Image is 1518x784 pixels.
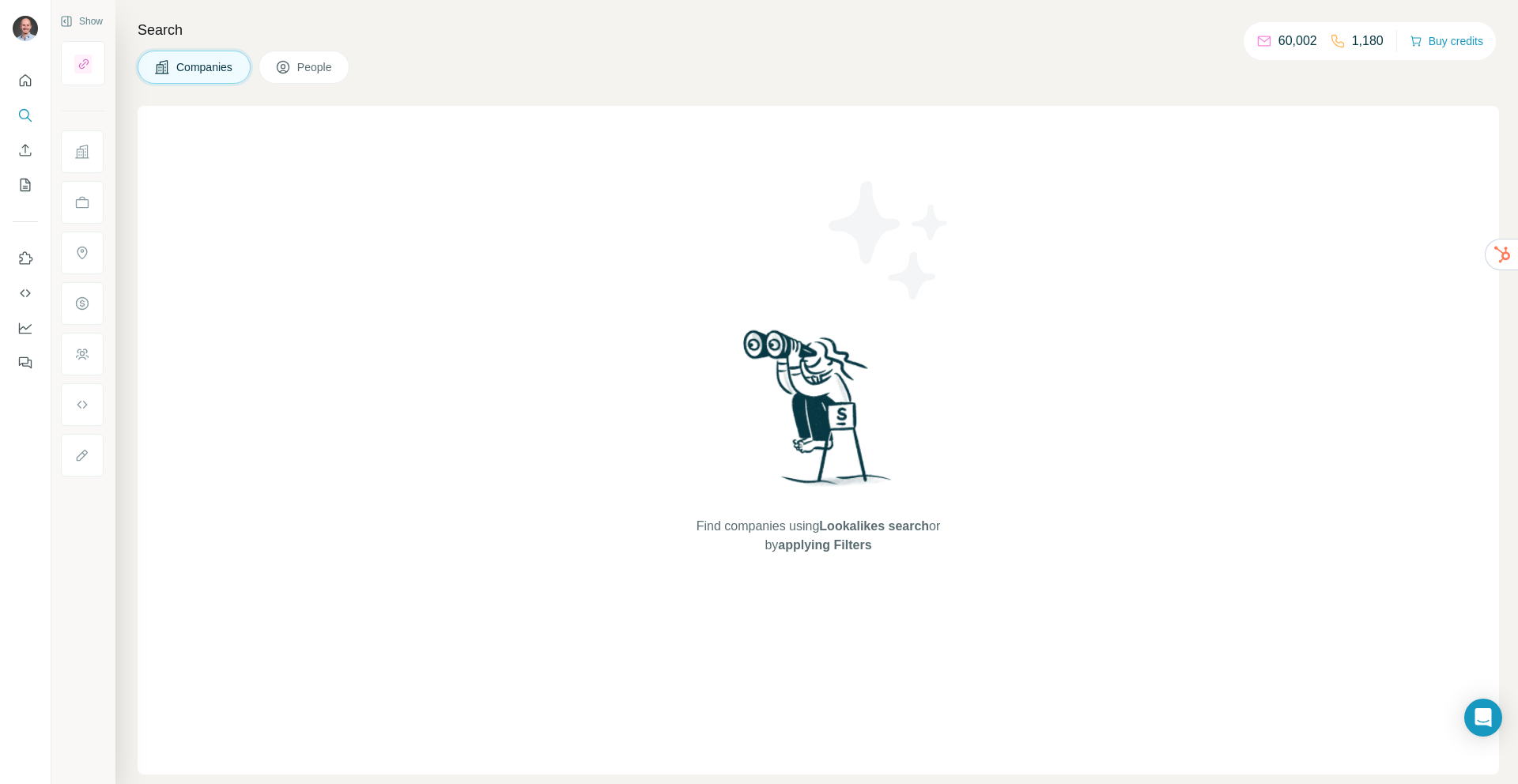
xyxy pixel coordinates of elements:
[818,169,961,311] img: Surfe Illustration - Stars
[176,59,234,75] span: Companies
[13,314,38,342] button: Dashboard
[13,136,38,164] button: Enrich CSV
[736,326,901,502] img: Surfe Illustration - Woman searching with binoculars
[13,171,38,199] button: My lists
[49,9,114,33] button: Show
[1352,32,1384,51] p: 1,180
[297,59,334,75] span: People
[778,538,871,552] span: applying Filters
[13,244,38,273] button: Use Surfe on LinkedIn
[13,16,38,41] img: Avatar
[13,349,38,377] button: Feedback
[1410,30,1483,52] button: Buy credits
[13,66,38,95] button: Quick start
[1278,32,1317,51] p: 60,002
[1464,699,1502,737] div: Open Intercom Messenger
[13,279,38,307] button: Use Surfe API
[138,19,1499,41] h4: Search
[819,519,929,533] span: Lookalikes search
[13,101,38,130] button: Search
[692,517,945,555] span: Find companies using or by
